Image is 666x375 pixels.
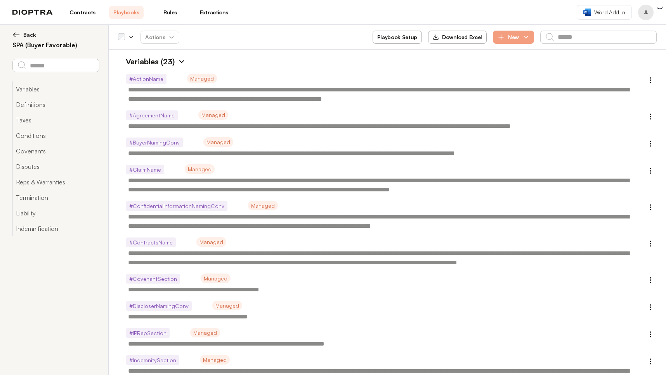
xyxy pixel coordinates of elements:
span: Managed [203,137,233,147]
span: # ActionName [126,74,166,84]
span: Word Add-in [594,9,625,16]
span: # AgreementName [126,110,178,120]
span: Actions [139,30,181,44]
span: # ClaimName [126,165,164,174]
span: Managed [248,201,278,210]
span: # IPRepSection [126,328,170,338]
button: Variables [12,81,99,97]
button: Playbook Setup [373,31,422,44]
span: Managed [201,274,231,283]
span: Managed [212,301,242,310]
button: Termination [12,190,99,205]
img: logo [12,10,53,15]
span: # BuyerNamingConv [126,138,183,147]
span: Managed [185,164,215,174]
button: New [493,31,534,44]
button: Covenants [12,143,99,159]
span: Managed [196,237,226,247]
img: word [583,9,591,16]
span: # IndemnitySection [126,355,179,365]
a: Extractions [197,6,231,19]
button: Back [12,31,99,39]
span: # CovenantSection [126,274,180,284]
h1: Variables (23) [118,56,175,67]
span: Managed [200,355,230,365]
span: Managed [190,328,220,337]
span: Managed [187,74,217,83]
button: Definitions [12,97,99,112]
button: Profile menu [638,5,654,20]
a: Rules [153,6,187,19]
h2: SPA (Buyer Favorable) [12,40,99,50]
button: Liability [12,205,99,221]
button: Disputes [12,159,99,174]
button: Indemnification [12,221,99,236]
div: Select all [118,34,125,41]
a: Contracts [65,6,100,19]
span: # ConfidentialInformationNamingConv [126,201,227,211]
span: Back [23,31,36,39]
a: Word Add-in [577,5,632,20]
img: Expand [178,58,186,65]
button: Download Excel [428,31,487,44]
span: Managed [198,110,228,120]
a: Playbooks [109,6,144,19]
button: Taxes [12,112,99,128]
button: Reps & Warranties [12,174,99,190]
img: left arrow [12,31,20,39]
button: Actions [140,31,179,44]
button: Conditions [12,128,99,143]
span: # ContractsName [126,237,176,247]
span: # DiscloserNamingConv [126,301,192,311]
